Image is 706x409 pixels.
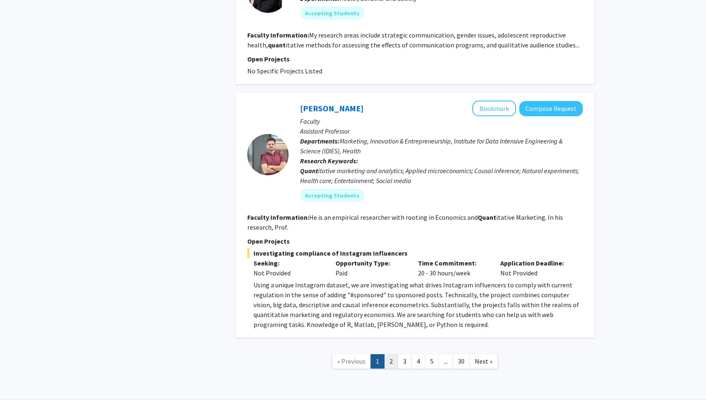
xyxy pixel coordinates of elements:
[332,354,371,369] a: Previous Page
[247,31,309,39] b: Faculty Information:
[300,167,318,175] b: Quant
[519,101,583,116] button: Compose Request to Manuel Hermosilla
[411,354,425,369] a: 4
[300,137,340,145] b: Departments:
[418,258,488,268] p: Time Commitment:
[253,268,324,278] div: Not Provided
[247,213,563,231] fg-read-more: He is an empirical researcher with rooting in Economics and itative Marketing. In his research, P...
[300,126,583,136] p: Assistant Professor
[335,258,406,268] p: Opportunity Type:
[247,236,583,246] p: Open Projects
[398,354,412,369] a: 3
[300,103,364,113] a: [PERSON_NAME]
[300,116,583,126] p: Faculty
[478,213,496,221] b: Quant
[425,354,439,369] a: 5
[268,41,286,49] b: quant
[300,166,583,186] div: itative marketing and analytics; Applied microeconomics; Causal inference; Natural experiments; H...
[300,189,364,202] mat-chip: Accepting Students
[475,357,493,365] span: Next »
[337,357,366,365] span: « Previous
[6,372,35,403] iframe: Chat
[300,7,364,20] mat-chip: Accepting Students
[253,280,583,329] div: Using a unique Instagram dataset, we are investigating what drives Instagram influencers to compl...
[247,54,583,64] p: Open Projects
[247,213,309,221] b: Faculty Information:
[329,258,412,278] div: Paid
[371,354,385,369] a: 1
[444,357,448,365] span: ...
[247,67,322,75] span: No Specific Projects Listed
[253,258,324,268] p: Seeking:
[300,137,563,155] span: Marketing, Innovation & Entrepreneurship, Institute for Data Intensive Engineering & Science (IDI...
[469,354,498,369] a: Next
[236,346,594,379] nav: Page navigation
[472,101,516,116] button: Add Manuel Hermosilla to Bookmarks
[300,157,358,165] b: Research Keywords:
[500,258,570,268] p: Application Deadline:
[247,248,583,258] span: Investigating compliance of Instagram Influencers
[494,258,577,278] div: Not Provided
[412,258,494,278] div: 20 - 30 hours/week
[247,31,579,49] fg-read-more: My research areas include strategic communication, gender issues, adolescent reproductive health,...
[453,354,470,369] a: 30
[384,354,398,369] a: 2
